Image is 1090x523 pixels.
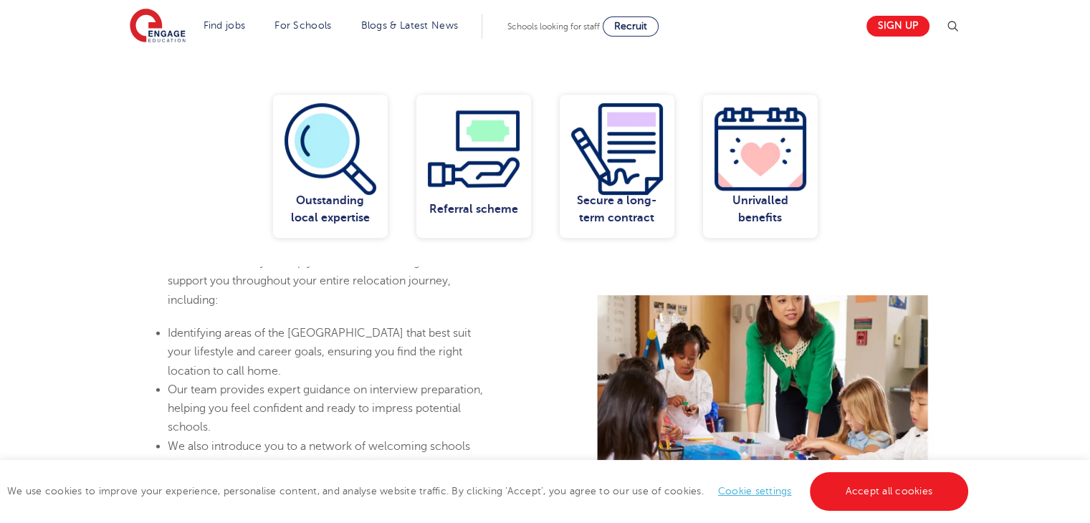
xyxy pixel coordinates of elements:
span: We use cookies to improve your experience, personalise content, and analyse website traffic. By c... [7,486,972,496]
span: Schools looking for staff [507,21,600,32]
li: Our team provides expert guidance on interview preparation, helping you feel confident and ready ... [168,380,487,436]
div: Unrivalled benefits [714,192,806,226]
span: Recruit [614,21,647,32]
a: Recruit [603,16,659,37]
a: Find jobs [204,20,246,31]
p: We do more than just help you secure a teaching role – we support you throughout your entire relo... [168,253,487,310]
a: Cookie settings [718,486,792,496]
li: Identifying areas of the [GEOGRAPHIC_DATA] that best suit your lifestyle and career goals, ensuri... [168,324,487,380]
div: Referral scheme [428,192,520,226]
li: We also introduce you to a network of welcoming schools that match your experience and aspirations. [168,436,487,474]
img: Engage Education [130,9,186,44]
a: Blogs & Latest News [361,20,459,31]
a: Sign up [866,16,929,37]
a: For Schools [274,20,331,31]
a: Accept all cookies [810,472,969,511]
div: Secure a long-term contract [571,192,663,226]
div: Outstanding local expertise [285,192,376,226]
